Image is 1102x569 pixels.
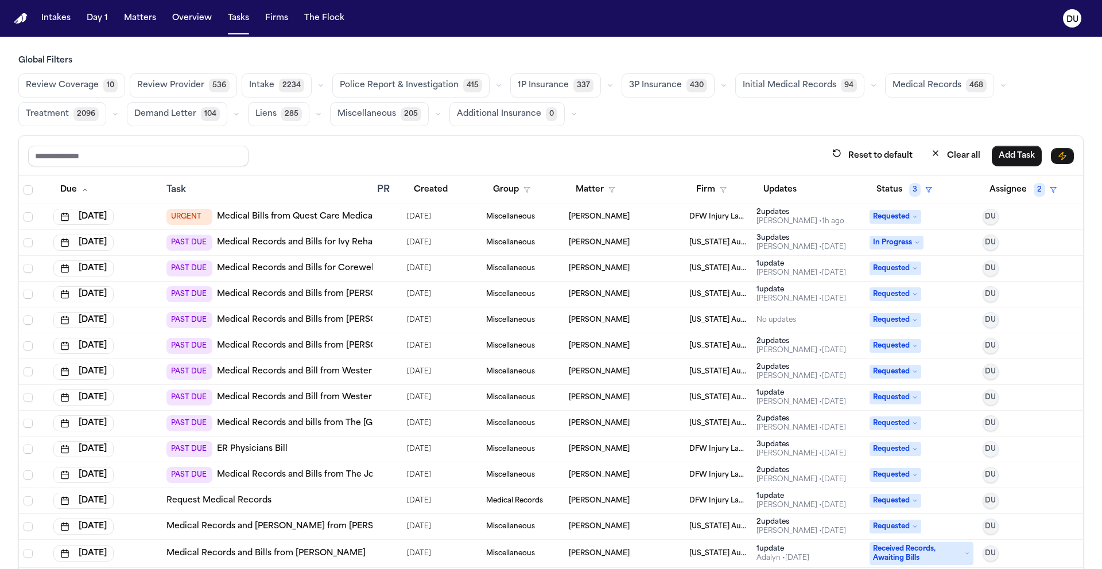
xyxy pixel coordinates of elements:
span: Select row [24,341,33,350]
span: Michigan Auto Law [689,419,748,428]
a: Medical Records and Bill from Western [PERSON_NAME] Physicians [217,366,494,377]
div: 1 update [756,259,846,268]
span: PAST DUE [166,415,212,431]
span: Demand Letter [134,108,196,120]
span: Requested [870,365,921,379]
span: Requested [870,494,921,508]
span: 1P Insurance [518,80,569,91]
button: Matter [569,180,622,200]
button: Tasks [223,8,254,29]
span: 8/20/2025, 7:37:10 AM [407,415,431,431]
span: Miscellaneous [486,419,535,428]
a: Intakes [37,8,75,29]
a: Request Medical Records [166,495,271,506]
div: Task [166,183,368,197]
div: 1 update [756,492,846,501]
span: Received Records, Awaiting Bills [870,542,973,565]
span: DU [985,341,996,350]
div: Last updated by Daniela Uribe at 8/29/2025, 5:04:32 PM [756,501,846,510]
span: DU [985,212,996,221]
span: Select row [24,549,33,558]
a: Home [14,13,28,24]
span: Kimberly Holt [569,549,630,558]
button: DU [983,415,999,431]
span: Miscellaneous [486,549,535,558]
span: Treatment [26,108,69,120]
button: [DATE] [53,260,114,276]
span: 8/25/2025, 4:16:49 PM [407,286,431,302]
span: Select row [24,264,33,273]
button: DU [983,493,999,509]
a: Medical Records and bills from The [GEOGRAPHIC_DATA] - [GEOGRAPHIC_DATA] [217,418,552,429]
span: DU [985,496,996,505]
span: PAST DUE [166,260,212,276]
span: PAST DUE [166,338,212,354]
span: URGENT [166,209,212,225]
span: DFW Injury Lawyers [689,212,748,221]
span: 10 [103,79,118,92]
div: Last updated by Daniela Uribe at 8/29/2025, 3:11:44 PM [756,527,846,536]
span: Miscellaneous [486,290,535,299]
button: Updates [756,180,804,200]
span: 430 [686,79,707,92]
span: Additional Insurance [457,108,541,120]
div: PR [377,183,398,197]
span: 104 [201,107,220,121]
button: DU [983,338,999,354]
button: DU [983,441,999,457]
span: Michigan Auto Law [689,367,748,376]
button: Created [407,180,455,200]
span: Select row [24,315,33,325]
span: Shakir Smith [569,367,630,376]
span: Select row [24,470,33,480]
span: Michigan Auto Law [689,264,748,273]
button: Additional Insurance0 [449,102,565,126]
span: In Progress [870,236,923,250]
img: Finch Logo [14,13,28,24]
span: Francois Fleming [569,522,630,531]
button: Intake2234 [242,73,312,98]
span: 8/25/2025, 4:47:23 PM [407,312,431,328]
span: DU [985,367,996,376]
div: 2 update s [756,337,846,346]
text: DU [1066,15,1078,24]
div: Last updated by Daniela Uribe at 8/18/2025, 5:05:56 PM [756,475,846,484]
button: DU [983,467,999,483]
span: Liens [255,108,277,120]
span: Lakeisha Taylor-Hunter [569,315,630,325]
button: Status3 [870,180,939,200]
span: Select row [24,393,33,402]
span: 536 [209,79,230,92]
button: 3P Insurance430 [622,73,715,98]
span: Select row [24,367,33,376]
span: DU [985,470,996,480]
span: Miscellaneous [486,238,535,247]
button: DU [983,235,999,251]
div: Last updated by Daniela Uribe at 9/2/2025, 2:59:16 PM [756,217,844,226]
span: 415 [463,79,482,92]
span: DFW Injury Lawyers [689,470,748,480]
span: Miscellaneous [486,264,535,273]
button: DU [983,364,999,380]
button: DU [983,209,999,225]
span: DU [985,290,996,299]
span: 2 [1034,183,1045,197]
span: Miscellaneous [486,470,535,480]
span: DU [985,445,996,454]
span: Police Report & Investigation [340,80,459,91]
a: Overview [168,8,216,29]
span: DU [985,264,996,273]
span: 8/25/2025, 4:10:18 PM [407,209,431,225]
span: 3P Insurance [629,80,682,91]
button: Firm [689,180,734,200]
button: [DATE] [53,389,114,406]
span: Select row [24,290,33,299]
a: Medical Records and [PERSON_NAME] from [PERSON_NAME]-GoHealth Urgent Care [166,521,514,532]
button: [DATE] [53,312,114,328]
span: Miscellaneous [337,108,396,120]
a: Medical Records and Bills from The Joint [MEDICAL_DATA] [217,469,459,481]
button: [DATE] [53,415,114,431]
button: Matters [119,8,161,29]
div: 1 update [756,544,809,554]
